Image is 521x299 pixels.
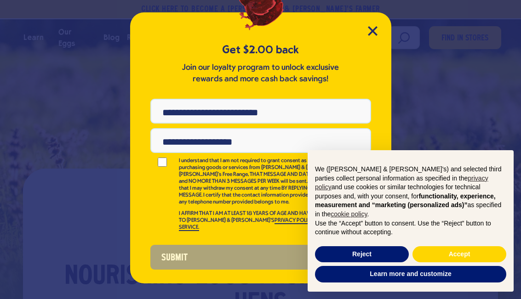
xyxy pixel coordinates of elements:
button: Submit [150,245,371,270]
p: I AFFIRM THAT I AM AT LEAST 18 YEARS OF AGE AND HAVE READ AND AGREE TO [PERSON_NAME] & [PERSON_NA... [179,210,358,231]
p: I understand that I am not required to grant consent as a condition of purchasing goods or servic... [179,158,358,206]
a: TERMS OF SERVICE. [179,218,349,231]
a: cookie policy [331,210,367,218]
input: I understand that I am not required to grant consent as a condition of purchasing goods or servic... [150,158,174,167]
p: Join our loyalty program to unlock exclusive rewards and more cash back savings! [180,62,341,85]
button: Reject [315,246,409,263]
p: Use the “Accept” button to consent. Use the “Reject” button to continue without accepting. [315,219,506,237]
h5: Get $2.00 back [150,42,371,57]
p: We ([PERSON_NAME] & [PERSON_NAME]'s) and selected third parties collect personal information as s... [315,165,506,219]
a: PRIVACY POLICY [275,218,314,224]
div: Notice [300,143,521,299]
button: Close Modal [368,26,378,36]
button: Accept [412,246,506,263]
button: Learn more and customize [315,266,506,282]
